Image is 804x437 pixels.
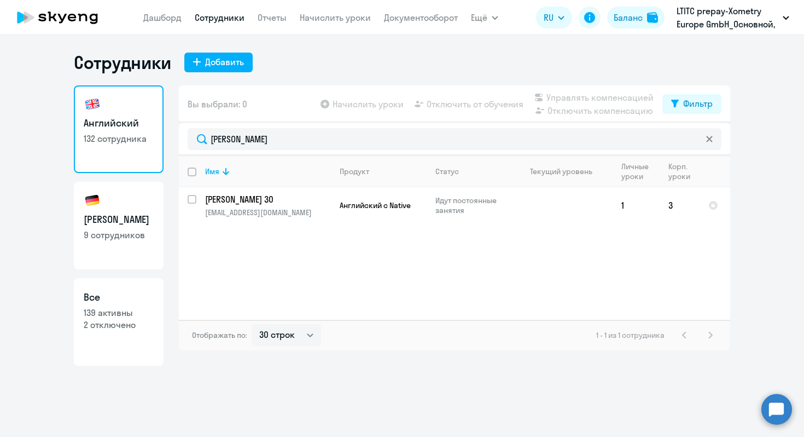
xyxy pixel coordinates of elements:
[621,162,652,181] div: Личные уроки
[340,200,411,210] span: Английский с Native
[435,196,510,215] p: Идут постоянные занятия
[184,53,253,72] button: Добавить
[188,128,721,150] input: Поиск по имени, email, продукту или статусу
[683,97,713,110] div: Фильтр
[300,12,371,23] a: Начислить уроки
[84,192,101,209] img: german
[671,4,795,31] button: LTITC prepay-Xometry Europe GmbH_Основной, Xometry Europe GmbH
[662,94,721,114] button: Фильтр
[530,166,592,176] div: Текущий уровень
[205,193,330,205] a: [PERSON_NAME] 30
[74,85,164,173] a: Английский132 сотрудника
[614,11,643,24] div: Баланс
[435,166,459,176] div: Статус
[84,212,154,227] h3: [PERSON_NAME]
[340,166,369,176] div: Продукт
[188,97,247,111] span: Вы выбрали: 0
[84,133,154,145] p: 132 сотрудника
[607,7,665,28] button: Балансbalance
[84,116,154,130] h3: Английский
[613,187,660,223] td: 1
[668,162,699,181] div: Корп. уроки
[74,182,164,269] a: [PERSON_NAME]9 сотрудников
[340,166,426,176] div: Продукт
[84,307,154,319] p: 139 активны
[471,7,498,28] button: Ещё
[536,7,572,28] button: RU
[143,12,182,23] a: Дашборд
[205,193,329,205] p: [PERSON_NAME] 30
[668,162,692,181] div: Корп. уроки
[84,95,101,113] img: english
[74,278,164,366] a: Все139 активны2 отключено
[74,51,171,73] h1: Сотрудники
[677,4,778,31] p: LTITC prepay-Xometry Europe GmbH_Основной, Xometry Europe GmbH
[435,166,510,176] div: Статус
[384,12,458,23] a: Документооборот
[520,166,612,176] div: Текущий уровень
[258,12,287,23] a: Отчеты
[621,162,659,181] div: Личные уроки
[647,12,658,23] img: balance
[205,55,244,68] div: Добавить
[205,166,330,176] div: Имя
[205,166,219,176] div: Имя
[660,187,700,223] td: 3
[84,290,154,304] h3: Все
[84,229,154,241] p: 9 сотрудников
[471,11,487,24] span: Ещё
[195,12,244,23] a: Сотрудники
[192,330,247,340] span: Отображать по:
[544,11,554,24] span: RU
[84,319,154,331] p: 2 отключено
[205,208,330,217] p: [EMAIL_ADDRESS][DOMAIN_NAME]
[596,330,665,340] span: 1 - 1 из 1 сотрудника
